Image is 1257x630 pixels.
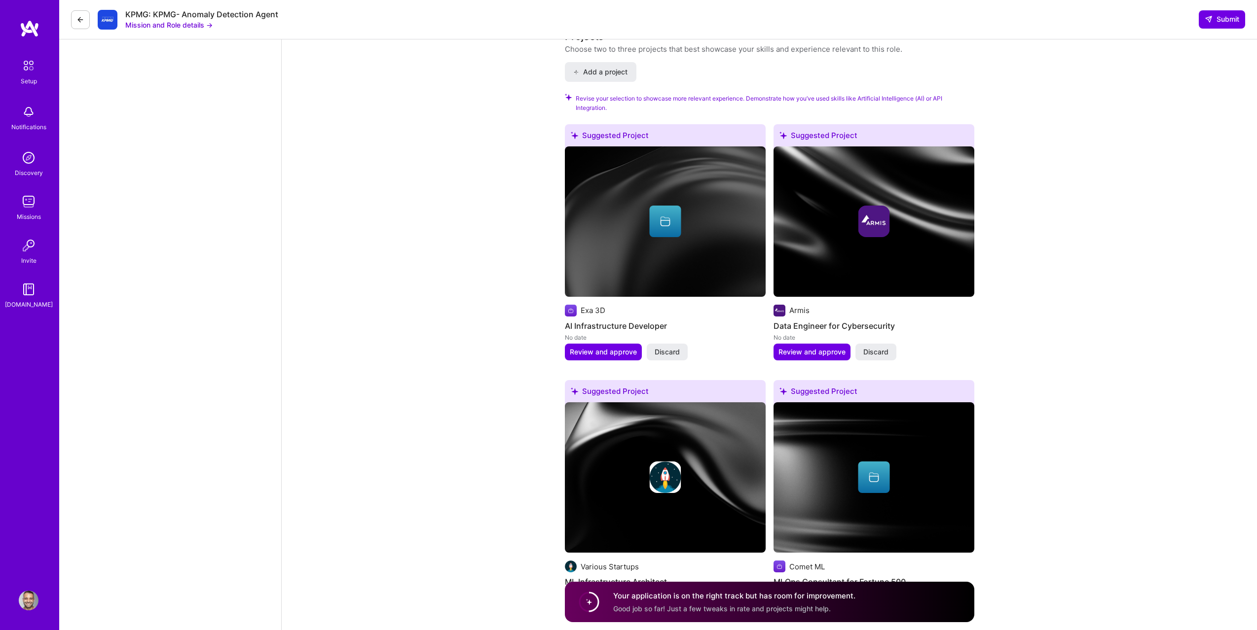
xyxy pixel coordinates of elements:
div: Notifications [11,122,46,132]
span: Revise your selection to showcase more relevant experience. Demonstrate how you’ve used skills li... [576,94,974,112]
div: Setup [21,76,37,86]
div: Exa 3D [581,305,605,315]
div: Comet ML [789,561,825,572]
button: Review and approve [774,344,850,360]
img: cover [565,402,766,553]
img: cover [774,402,974,553]
img: Company logo [565,560,577,572]
i: icon SendLight [1205,15,1213,23]
img: Company logo [649,461,681,493]
img: cover [774,146,974,297]
img: Company logo [774,305,785,316]
i: icon SuggestedTeams [571,387,578,395]
div: No date [565,332,766,343]
div: Suggested Project [774,380,974,406]
div: [DOMAIN_NAME] [5,299,53,310]
i: Check [565,94,572,101]
div: No date [774,332,974,343]
i: icon PlusBlack [573,70,579,75]
span: Good job so far! Just a few tweaks in rate and projects might help. [613,604,831,612]
h4: Your application is on the right track but has room for improvement. [613,591,855,601]
div: Invite [21,255,37,266]
img: Company Logo [98,10,117,30]
img: logo [20,20,39,37]
img: Invite [19,236,38,255]
img: Company logo [565,305,577,316]
button: Discard [647,344,688,360]
i: icon SuggestedTeams [779,387,787,395]
button: Discard [855,344,896,360]
div: Discovery [15,168,43,178]
img: teamwork [19,192,38,211]
div: Choose two to three projects that best showcase your skills and experience relevant to this role. [565,44,902,54]
img: discovery [19,148,38,168]
h4: Data Engineer for Cybersecurity [774,319,974,332]
i: icon SuggestedTeams [571,132,578,139]
button: Mission and Role details → [125,20,213,30]
h4: ML Infrastructure Architect [565,575,766,588]
div: Various Startups [581,561,639,572]
img: User Avatar [19,591,38,610]
span: Submit [1205,14,1239,24]
h4: AI Infrastructure Developer [565,319,766,332]
button: Submit [1199,10,1245,28]
div: Missions [17,211,41,222]
span: Discard [863,347,888,357]
span: Review and approve [570,347,637,357]
button: Add a project [565,62,636,82]
h4: MLOps Consultant for Fortune 500 [774,575,974,588]
div: Suggested Project [565,380,766,406]
div: Suggested Project [565,124,766,150]
i: icon SuggestedTeams [779,132,787,139]
img: Company logo [858,206,889,237]
img: guide book [19,280,38,299]
img: cover [565,146,766,297]
img: setup [18,55,39,76]
i: icon LeftArrowDark [76,16,84,24]
img: Company logo [774,560,785,572]
span: Review and approve [778,347,846,357]
button: Review and approve [565,344,642,360]
a: User Avatar [16,591,41,610]
span: Add a project [573,67,627,77]
div: Suggested Project [774,124,974,150]
div: KPMG: KPMG- Anomaly Detection Agent [125,9,278,20]
img: bell [19,102,38,122]
span: Discard [655,347,680,357]
div: Armis [789,305,810,315]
